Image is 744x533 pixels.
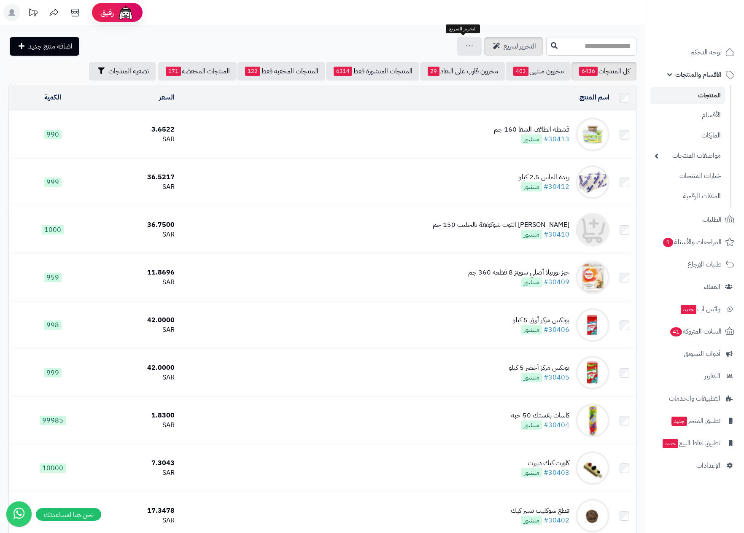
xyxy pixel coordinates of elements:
div: SAR [100,325,175,335]
span: لوحة التحكم [690,46,722,58]
div: 3.6522 [100,125,175,135]
span: منشور [521,468,542,477]
div: SAR [100,516,175,525]
img: أيس كريم فراوني التوت شوكولاتة بالحليب 150 جم [576,213,609,247]
img: ai-face.png [117,4,134,21]
div: التحرير السريع [446,24,480,34]
div: SAR [100,420,175,430]
span: منشور [521,182,542,191]
div: كاسات بلاستك 50 حبه [511,411,569,420]
div: 11.8696 [100,268,175,277]
a: #30402 [544,515,569,525]
img: كاورت كيك ديزرت [576,451,609,485]
a: خيارات المنتجات [650,167,725,185]
div: SAR [100,468,175,478]
span: 10000 [40,463,66,473]
div: 7.3043 [100,458,175,468]
div: كاورت كيك ديزرت [521,458,569,468]
a: الملفات الرقمية [650,187,725,205]
span: منشور [521,420,542,430]
span: الطلبات [702,214,722,226]
div: 42.0000 [100,315,175,325]
a: المنتجات المخفضة171 [158,62,237,81]
div: [PERSON_NAME] التوت شوكولاتة بالحليب 150 جم [433,220,569,230]
div: 36.7500 [100,220,175,230]
a: #30405 [544,372,569,382]
div: 1.8300 [100,411,175,420]
span: منشور [521,325,542,334]
div: زبدة الماس 2.5 كيلو [518,172,569,182]
a: كل المنتجات6436 [571,62,636,81]
span: منشور [521,230,542,239]
span: جديد [671,417,687,426]
a: تحديثات المنصة [22,4,43,23]
img: قطع شوكليت تشيز كيك [576,499,609,533]
img: قشطة الطائف الشفا 160 جم [576,118,609,151]
span: الإعدادات [696,460,720,471]
a: الطلبات [650,210,739,230]
a: الماركات [650,127,725,145]
a: المنتجات المنشورة فقط6314 [326,62,419,81]
a: العملاء [650,277,739,297]
span: 99985 [40,416,66,425]
div: SAR [100,135,175,144]
a: تطبيق المتجرجديد [650,411,739,431]
img: logo-2.png [687,19,736,37]
a: لوحة التحكم [650,42,739,62]
a: #30412 [544,182,569,192]
span: التطبيقات والخدمات [669,393,720,404]
span: جديد [681,305,696,314]
a: الكمية [44,92,61,102]
a: #30410 [544,229,569,240]
a: التقارير [650,366,739,386]
img: كاسات بلاستك 50 حبه [576,404,609,437]
span: اضافة منتج جديد [28,41,73,51]
span: 959 [44,273,62,282]
a: مخزون قارب على النفاذ29 [420,62,505,81]
span: 998 [44,320,62,330]
span: 999 [44,368,62,377]
a: #30413 [544,134,569,144]
div: قطع شوكليت تشيز كيك [511,506,569,516]
div: قشطة الطائف الشفا 160 جم [494,125,569,135]
a: تطبيق نقاط البيعجديد [650,433,739,453]
img: زبدة الماس 2.5 كيلو [576,165,609,199]
span: 29 [428,67,439,76]
a: #30406 [544,325,569,335]
img: بونكس مركز أزرق 5 كيلو [576,308,609,342]
div: 17.3478 [100,506,175,516]
a: مواصفات المنتجات [650,147,725,165]
span: منشور [521,373,542,382]
span: الأقسام والمنتجات [675,69,722,81]
span: التحرير لسريع [504,41,536,51]
div: 42.0000 [100,363,175,373]
span: 41 [670,327,682,336]
a: اسم المنتج [580,92,609,102]
span: منشور [521,516,542,525]
div: SAR [100,230,175,240]
span: منشور [521,135,542,144]
span: تطبيق نقاط البيع [662,437,720,449]
button: تصفية المنتجات [89,62,156,81]
span: رفيق [100,8,114,18]
div: SAR [100,277,175,287]
span: 171 [166,67,181,76]
a: المنتجات المخفية فقط122 [237,62,325,81]
span: 990 [44,130,62,139]
span: المراجعات والأسئلة [662,236,722,248]
a: التطبيقات والخدمات [650,388,739,409]
span: التقارير [704,370,720,382]
div: 36.5217 [100,172,175,182]
a: اضافة منتج جديد [10,37,79,56]
a: المراجعات والأسئلة1 [650,232,739,252]
div: SAR [100,182,175,192]
a: المنتجات [650,87,725,104]
span: 6314 [334,67,352,76]
a: أدوات التسويق [650,344,739,364]
a: الإعدادات [650,455,739,476]
span: السلات المتروكة [669,326,722,337]
span: العملاء [704,281,720,293]
img: بونكس مركز أخضر 5 كيلو [576,356,609,390]
span: جديد [663,439,678,448]
a: السعر [159,92,175,102]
